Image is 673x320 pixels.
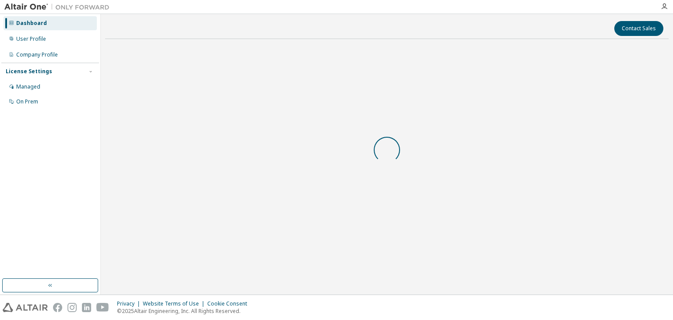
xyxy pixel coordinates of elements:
[207,300,252,307] div: Cookie Consent
[4,3,114,11] img: Altair One
[16,20,47,27] div: Dashboard
[16,51,58,58] div: Company Profile
[16,98,38,105] div: On Prem
[96,303,109,312] img: youtube.svg
[117,300,143,307] div: Privacy
[117,307,252,315] p: © 2025 Altair Engineering, Inc. All Rights Reserved.
[6,68,52,75] div: License Settings
[16,83,40,90] div: Managed
[82,303,91,312] img: linkedin.svg
[16,36,46,43] div: User Profile
[53,303,62,312] img: facebook.svg
[614,21,663,36] button: Contact Sales
[67,303,77,312] img: instagram.svg
[3,303,48,312] img: altair_logo.svg
[143,300,207,307] div: Website Terms of Use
